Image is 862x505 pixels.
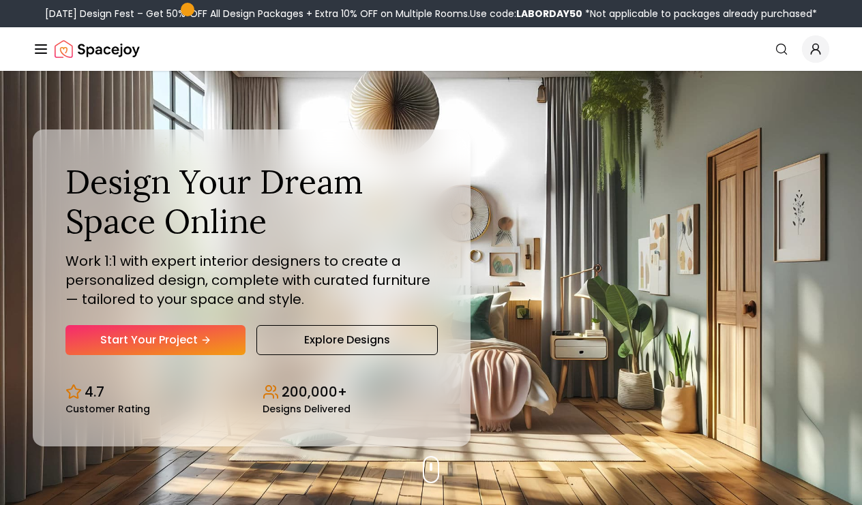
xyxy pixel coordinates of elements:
[65,251,438,309] p: Work 1:1 with expert interior designers to create a personalized design, complete with curated fu...
[470,7,582,20] span: Use code:
[85,382,104,401] p: 4.7
[65,371,438,414] div: Design stats
[263,404,351,414] small: Designs Delivered
[33,27,829,71] nav: Global
[55,35,140,63] a: Spacejoy
[65,162,438,241] h1: Design Your Dream Space Online
[256,325,438,355] a: Explore Designs
[45,7,817,20] div: [DATE] Design Fest – Get 50% OFF All Design Packages + Extra 10% OFF on Multiple Rooms.
[582,7,817,20] span: *Not applicable to packages already purchased*
[65,325,246,355] a: Start Your Project
[55,35,140,63] img: Spacejoy Logo
[516,7,582,20] b: LABORDAY50
[65,404,150,414] small: Customer Rating
[282,382,347,401] p: 200,000+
